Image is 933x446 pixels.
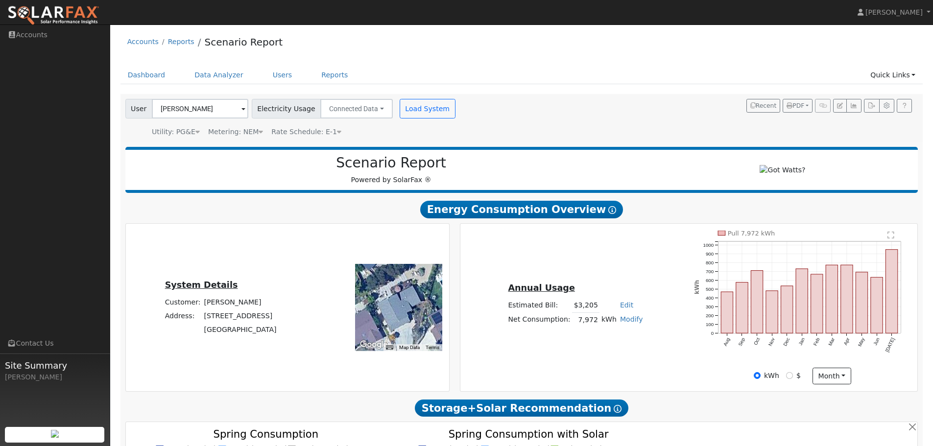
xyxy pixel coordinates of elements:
[163,309,202,323] td: Address:
[599,312,618,327] td: kWh
[358,338,390,351] img: Google
[856,272,868,333] rect: onclick=""
[879,99,894,113] button: Settings
[399,344,420,351] button: Map Data
[703,242,714,248] text: 1000
[796,371,801,381] label: $
[506,299,572,313] td: Estimated Bill:
[885,337,896,353] text: [DATE]
[888,231,895,239] text: 
[706,278,714,283] text: 600
[865,8,923,16] span: [PERSON_NAME]
[841,265,853,333] rect: onclick=""
[738,337,746,347] text: Sep
[798,337,806,346] text: Jan
[7,5,99,26] img: SolarFax
[314,66,355,84] a: Reports
[572,312,599,327] td: 7,972
[165,280,238,290] u: System Details
[828,337,836,347] text: Mar
[813,337,821,347] text: Feb
[711,330,714,336] text: 0
[706,251,714,257] text: 900
[125,99,152,118] span: User
[753,337,761,346] text: Oct
[897,99,912,113] a: Help Link
[706,322,714,327] text: 100
[783,99,813,113] button: PDF
[843,337,851,346] text: Apr
[766,291,778,333] rect: onclick=""
[163,295,202,309] td: Customer:
[265,66,300,84] a: Users
[846,99,861,113] button: Multi-Series Graph
[787,102,804,109] span: PDF
[208,127,263,137] div: Metering: NEM
[706,286,714,292] text: 500
[781,286,793,333] rect: onclick=""
[386,344,393,351] button: Keyboard shortcuts
[706,313,714,318] text: 200
[358,338,390,351] a: Open this area in Google Maps (opens a new window)
[152,127,200,137] div: Utility: PG&E
[608,206,616,214] i: Show Help
[863,66,923,84] a: Quick Links
[506,312,572,327] td: Net Consumption:
[130,155,652,185] div: Powered by SolarFax ®
[420,201,623,218] span: Energy Consumption Overview
[751,271,763,333] rect: onclick=""
[127,38,159,46] a: Accounts
[271,128,341,136] span: Alias: HETOUC
[202,295,278,309] td: [PERSON_NAME]
[694,280,700,294] text: kWh
[736,282,748,333] rect: onclick=""
[152,99,248,118] input: Select a User
[857,337,866,348] text: May
[213,428,318,440] text: Spring Consumption
[826,265,838,333] rect: onclick=""
[320,99,393,118] button: Connected Data
[871,277,883,333] rect: onclick=""
[833,99,847,113] button: Edit User
[572,299,599,313] td: $3,205
[864,99,879,113] button: Export Interval Data
[796,269,808,333] rect: onclick=""
[620,301,633,309] a: Edit
[449,428,609,440] text: Spring Consumption with Solar
[786,372,793,379] input: $
[187,66,251,84] a: Data Analyzer
[426,345,439,350] a: Terms
[252,99,321,118] span: Electricity Usage
[706,304,714,309] text: 300
[614,405,622,413] i: Show Help
[746,99,781,113] button: Recent
[415,399,628,417] span: Storage+Solar Recommendation
[783,337,791,347] text: Dec
[135,155,647,171] h2: Scenario Report
[721,292,733,333] rect: onclick=""
[706,295,714,301] text: 400
[764,371,779,381] label: kWh
[5,359,105,372] span: Site Summary
[120,66,173,84] a: Dashboard
[811,274,823,333] rect: onclick=""
[728,230,775,237] text: Pull 7,972 kWh
[886,250,898,333] rect: onclick=""
[400,99,455,118] button: Load System
[202,323,278,337] td: [GEOGRAPHIC_DATA]
[204,36,283,48] a: Scenario Report
[168,38,194,46] a: Reports
[202,309,278,323] td: [STREET_ADDRESS]
[754,372,761,379] input: kWh
[706,260,714,265] text: 800
[767,337,776,347] text: Nov
[620,315,643,323] a: Modify
[508,283,574,293] u: Annual Usage
[5,372,105,382] div: [PERSON_NAME]
[722,337,731,347] text: Aug
[51,430,59,438] img: retrieve
[706,269,714,274] text: 700
[873,337,881,346] text: Jun
[813,368,851,384] button: month
[760,165,805,175] img: Got Watts?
